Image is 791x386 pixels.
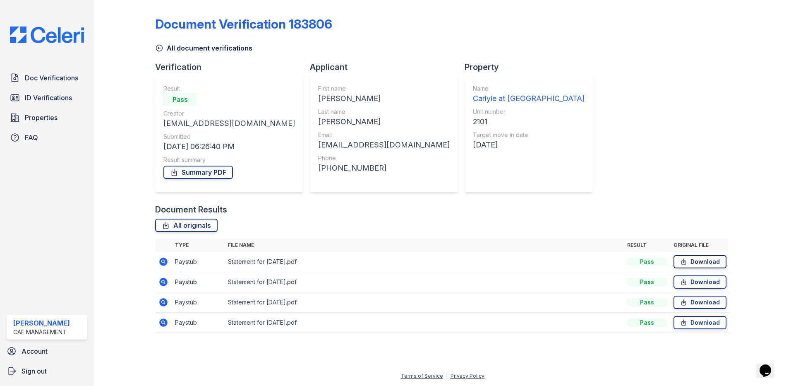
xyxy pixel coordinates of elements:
a: Account [3,343,91,359]
div: Name [473,84,585,93]
td: Statement for [DATE].pdf [225,252,624,272]
div: Creator [163,109,295,118]
div: [EMAIL_ADDRESS][DOMAIN_NAME] [163,118,295,129]
div: 2101 [473,116,585,128]
a: All originals [155,219,218,232]
div: Result summary [163,156,295,164]
div: [EMAIL_ADDRESS][DOMAIN_NAME] [318,139,450,151]
a: FAQ [7,129,87,146]
th: Type [172,239,225,252]
div: Pass [163,93,197,106]
span: FAQ [25,133,38,142]
a: Name Carlyle at [GEOGRAPHIC_DATA] [473,84,585,104]
div: | [446,373,448,379]
div: CAF Management [13,328,70,336]
a: Download [674,296,726,309]
a: All document verifications [155,43,252,53]
td: Statement for [DATE].pdf [225,272,624,292]
div: [DATE] 06:26:40 PM [163,141,295,152]
div: Last name [318,108,450,116]
div: Unit number [473,108,585,116]
th: Result [624,239,670,252]
div: Email [318,131,450,139]
div: Applicant [310,61,465,73]
td: Paystub [172,292,225,313]
a: Summary PDF [163,166,233,179]
td: Statement for [DATE].pdf [225,313,624,333]
div: Document Results [155,204,227,215]
a: Download [674,275,726,289]
div: [PERSON_NAME] [318,116,450,128]
div: Carlyle at [GEOGRAPHIC_DATA] [473,93,585,104]
div: Pass [627,278,667,286]
div: [PHONE_NUMBER] [318,162,450,174]
a: Privacy Policy [451,373,484,379]
div: [PERSON_NAME] [318,93,450,104]
span: Sign out [22,366,47,376]
a: Properties [7,109,87,126]
th: File name [225,239,624,252]
div: Target move in date [473,131,585,139]
div: Submitted [163,133,295,141]
div: Phone [318,154,450,162]
div: Pass [627,318,667,327]
a: Download [674,316,726,329]
span: ID Verifications [25,93,72,103]
div: Result [163,84,295,93]
td: Paystub [172,252,225,272]
td: Paystub [172,272,225,292]
th: Original file [670,239,730,252]
img: CE_Logo_Blue-a8612792a0a2168367f1c8372b55b34899dd931a85d93a1a3d3e32e68fde9ad4.png [3,27,91,43]
span: Doc Verifications [25,73,78,83]
span: Account [22,346,48,356]
a: Terms of Service [401,373,443,379]
div: Pass [627,298,667,306]
div: First name [318,84,450,93]
a: ID Verifications [7,89,87,106]
td: Paystub [172,313,225,333]
span: Properties [25,113,58,123]
div: Property [465,61,599,73]
div: [PERSON_NAME] [13,318,70,328]
div: Verification [155,61,310,73]
a: Download [674,255,726,268]
div: Pass [627,258,667,266]
a: Doc Verifications [7,70,87,86]
iframe: chat widget [756,353,783,378]
div: [DATE] [473,139,585,151]
td: Statement for [DATE].pdf [225,292,624,313]
a: Sign out [3,363,91,379]
div: Document Verification 183806 [155,17,332,31]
